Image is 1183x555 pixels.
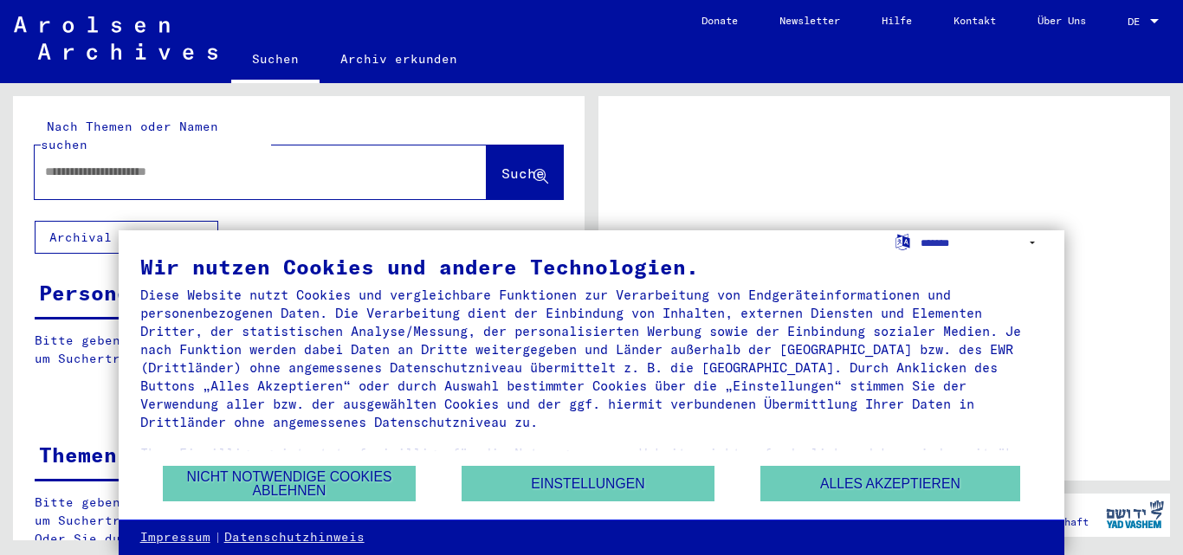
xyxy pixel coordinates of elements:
div: Themen [39,439,117,470]
div: Wir nutzen Cookies und andere Technologien. [140,256,1044,277]
div: Diese Website nutzt Cookies und vergleichbare Funktionen zur Verarbeitung von Endgeräteinformatio... [140,286,1044,431]
img: yv_logo.png [1102,493,1167,536]
p: Bitte geben Sie einen Suchbegriff ein oder nutzen Sie die Filter, um Suchertreffer zu erhalten. [35,332,562,368]
label: Sprache auswählen [894,233,912,249]
img: Arolsen_neg.svg [14,16,217,60]
a: Suchen [231,38,320,83]
button: Nicht notwendige Cookies ablehnen [163,466,416,501]
span: Suche [501,165,545,182]
button: Alles akzeptieren [760,466,1020,501]
div: Personen [39,277,143,308]
button: Archival tree units [35,221,218,254]
a: Archiv erkunden [320,38,478,80]
p: Bitte geben Sie einen Suchbegriff ein oder nutzen Sie die Filter, um Suchertreffer zu erhalten. O... [35,494,563,548]
select: Sprache auswählen [921,230,1043,255]
a: Datenschutzhinweis [224,529,365,546]
span: DE [1128,16,1147,28]
a: Impressum [140,529,210,546]
button: Einstellungen [462,466,714,501]
mat-label: Nach Themen oder Namen suchen [41,119,218,152]
button: Suche [487,145,563,199]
